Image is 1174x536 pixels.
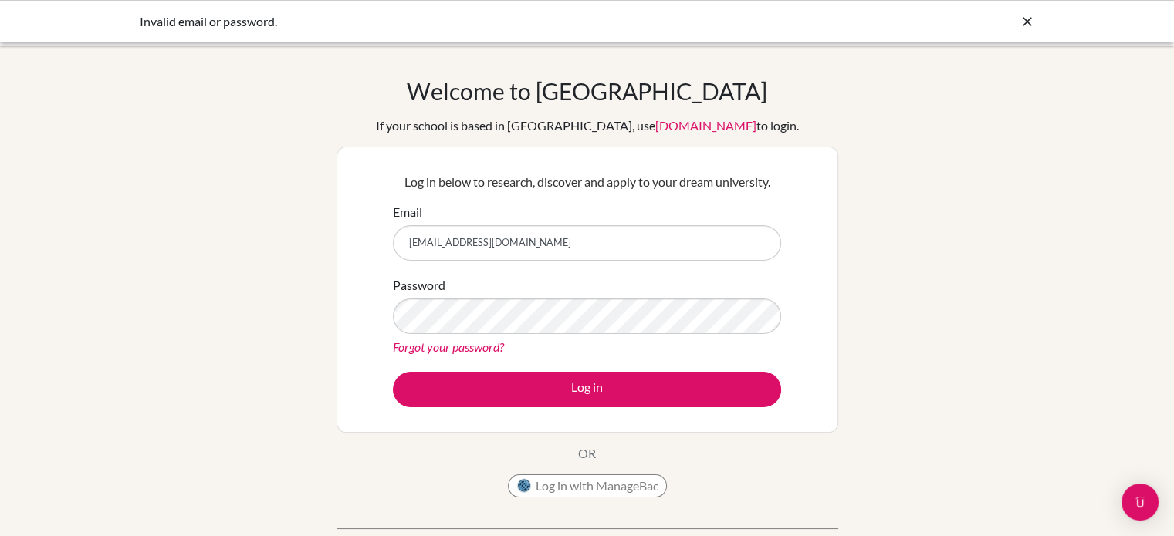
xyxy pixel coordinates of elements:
div: Open Intercom Messenger [1122,484,1159,521]
label: Email [393,203,422,221]
a: Forgot your password? [393,339,504,354]
label: Password [393,276,445,295]
a: [DOMAIN_NAME] [655,118,756,133]
p: OR [578,444,596,463]
h1: Welcome to [GEOGRAPHIC_DATA] [407,77,767,105]
div: Invalid email or password. [140,12,804,31]
div: If your school is based in [GEOGRAPHIC_DATA], use to login. [376,116,799,135]
p: Log in below to research, discover and apply to your dream university. [393,173,781,191]
button: Log in with ManageBac [508,474,667,497]
button: Log in [393,372,781,407]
